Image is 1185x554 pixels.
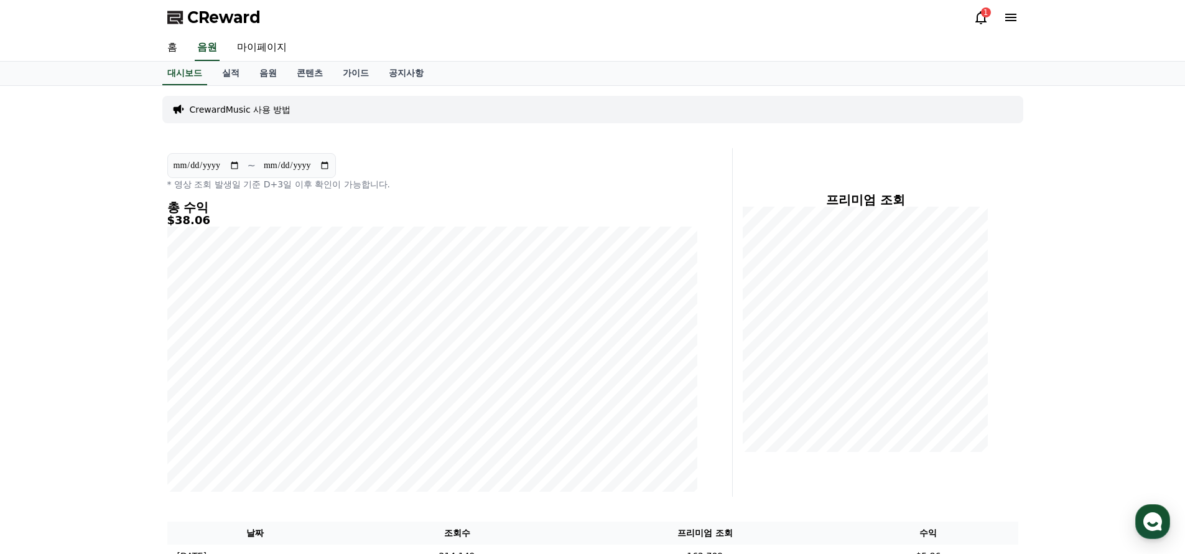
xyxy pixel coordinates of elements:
[212,62,249,85] a: 실적
[227,35,297,61] a: 마이페이지
[249,62,287,85] a: 음원
[195,35,220,61] a: 음원
[287,62,333,85] a: 콘텐츠
[167,7,261,27] a: CReward
[167,178,697,190] p: * 영상 조회 발생일 기준 D+3일 이후 확인이 가능합니다.
[157,35,187,61] a: 홈
[379,62,434,85] a: 공지사항
[248,158,256,173] p: ~
[981,7,991,17] div: 1
[571,522,839,545] th: 프리미엄 조회
[167,214,697,227] h5: $38.06
[187,7,261,27] span: CReward
[333,62,379,85] a: 가이드
[167,522,343,545] th: 날짜
[343,522,571,545] th: 조회수
[162,62,207,85] a: 대시보드
[974,10,988,25] a: 1
[743,193,988,207] h4: 프리미엄 조회
[167,200,697,214] h4: 총 수익
[190,103,291,116] a: CrewardMusic 사용 방법
[839,522,1018,545] th: 수익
